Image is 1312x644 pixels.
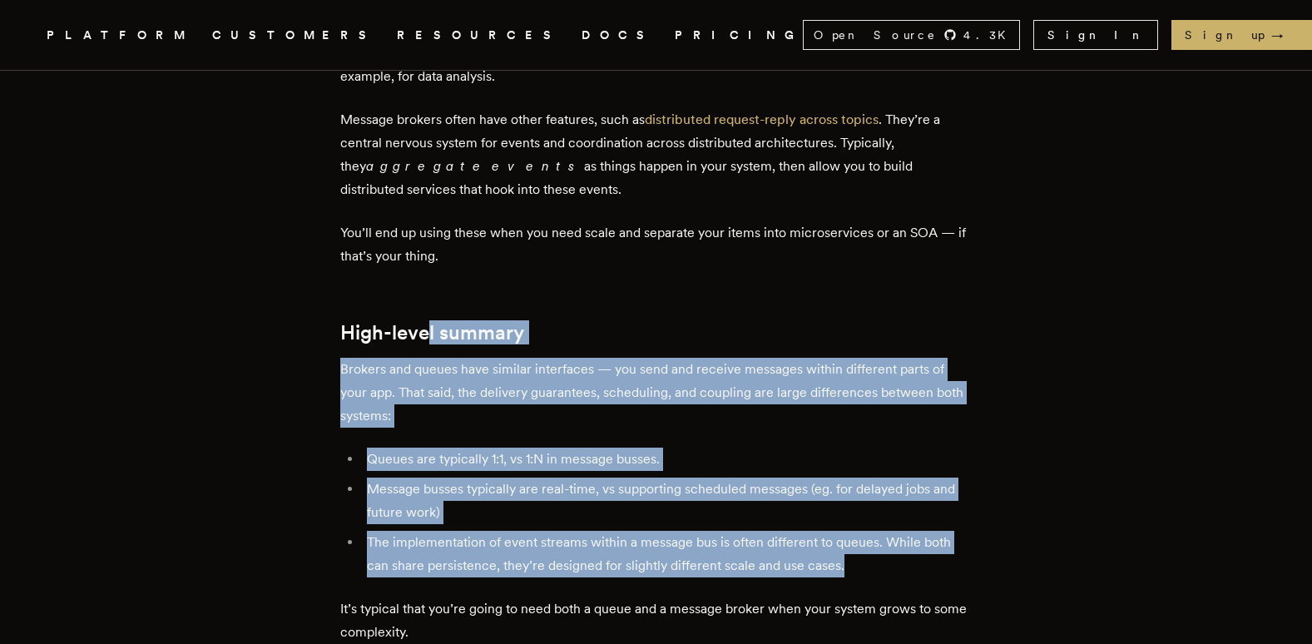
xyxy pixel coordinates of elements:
[366,158,488,174] em: aggregate
[397,25,562,46] button: RESOURCES
[645,111,879,127] a: distributed request-reply across topics
[362,531,973,577] li: The implementation of event streams within a message bus is often different to queues. While both...
[362,478,973,524] li: Message busses typically are real-time, vs supporting scheduled messages (eg. for delayed jobs an...
[492,158,584,174] em: events
[362,448,973,471] li: Queues are typically 1:1, vs 1:N in message busses.
[340,358,973,428] p: Brokers and queues have similar interfaces — you send and receive messages within different parts...
[582,25,655,46] a: DOCS
[814,27,937,43] span: Open Source
[340,221,973,268] p: You’ll end up using these when you need scale and separate your items into microservices or an SO...
[340,108,973,201] p: Message brokers often have other features, such as . They’re a central nervous system for events ...
[340,321,973,344] h2: High-level summary
[1271,27,1300,43] span: →
[212,25,377,46] a: CUSTOMERS
[963,27,1016,43] span: 4.3 K
[47,25,192,46] button: PLATFORM
[340,597,973,644] p: It’s typical that you’re going to need both a queue and a message broker when your system grows t...
[675,25,803,46] a: PRICING
[1033,20,1158,50] a: Sign In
